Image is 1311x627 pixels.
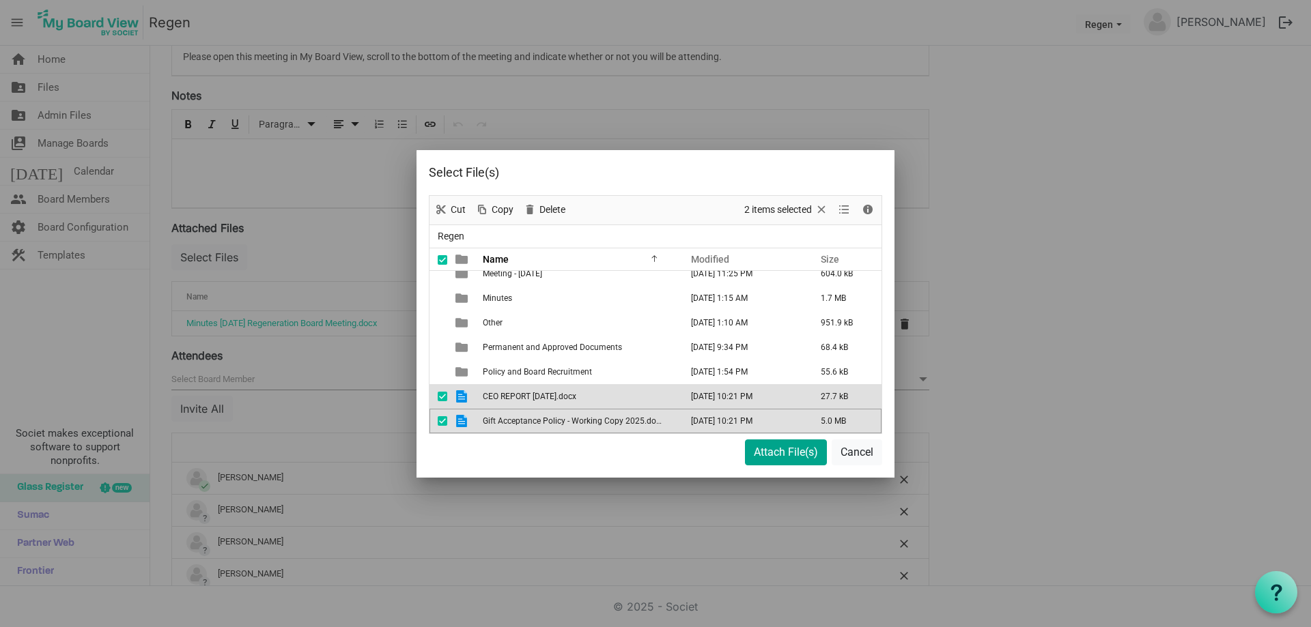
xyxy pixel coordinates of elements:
[447,409,479,433] td: is template cell column header type
[483,367,592,377] span: Policy and Board Recruitment
[447,335,479,360] td: is template cell column header type
[677,360,806,384] td: May 25, 2025 1:54 PM column header Modified
[483,416,664,426] span: Gift Acceptance Policy - Working Copy 2025.docx
[447,384,479,409] td: is template cell column header type
[429,261,447,286] td: checkbox
[447,286,479,310] td: is template cell column header type
[836,201,852,218] button: View dropdownbutton
[677,261,806,286] td: July 28, 2025 11:25 PM column header Modified
[483,293,512,303] span: Minutes
[483,318,503,327] span: Other
[833,196,856,224] div: View
[479,261,677,286] td: Meeting - July 28, 2025 is template cell column header Name
[518,196,570,224] div: Delete
[483,392,576,401] span: CEO REPORT [DATE].docx
[806,360,882,384] td: 55.6 kB is template cell column header Size
[806,261,882,286] td: 604.0 kB is template cell column header Size
[745,439,827,465] button: Attach File(s)
[483,269,542,278] span: Meeting - [DATE]
[806,384,882,409] td: 27.7 kB is template cell column header Size
[479,360,677,384] td: Policy and Board Recruitment is template cell column header Name
[677,409,806,433] td: September 16, 2025 10:21 PM column header Modified
[429,310,447,335] td: checkbox
[859,201,877,218] button: Details
[429,409,447,433] td: checkbox
[538,201,567,218] span: Delete
[806,335,882,360] td: 68.4 kB is template cell column header Size
[479,335,677,360] td: Permanent and Approved Documents is template cell column header Name
[483,342,622,352] span: Permanent and Approved Documents
[856,196,879,224] div: Details
[435,228,467,245] span: Regen
[429,360,447,384] td: checkbox
[429,335,447,360] td: checkbox
[490,201,515,218] span: Copy
[739,196,833,224] div: Clear selection
[432,201,468,218] button: Cut
[483,254,509,265] span: Name
[677,286,806,310] td: September 11, 2025 1:15 AM column header Modified
[821,254,839,265] span: Size
[470,196,518,224] div: Copy
[806,409,882,433] td: 5.0 MB is template cell column header Size
[473,201,516,218] button: Copy
[832,439,882,465] button: Cancel
[479,384,677,409] td: CEO REPORT September 16, 2025.docx is template cell column header Name
[806,310,882,335] td: 951.9 kB is template cell column header Size
[479,310,677,335] td: Other is template cell column header Name
[429,384,447,409] td: checkbox
[429,162,791,183] div: Select File(s)
[479,286,677,310] td: Minutes is template cell column header Name
[447,360,479,384] td: is template cell column header type
[479,409,677,433] td: Gift Acceptance Policy - Working Copy 2025.docx is template cell column header Name
[449,201,467,218] span: Cut
[677,310,806,335] td: May 25, 2024 1:10 AM column header Modified
[743,201,813,218] span: 2 items selected
[429,286,447,310] td: checkbox
[691,254,729,265] span: Modified
[677,335,806,360] td: November 19, 2024 9:34 PM column header Modified
[447,261,479,286] td: is template cell column header type
[429,196,470,224] div: Cut
[742,201,831,218] button: Selection
[521,201,568,218] button: Delete
[806,286,882,310] td: 1.7 MB is template cell column header Size
[447,310,479,335] td: is template cell column header type
[677,384,806,409] td: September 16, 2025 10:21 PM column header Modified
